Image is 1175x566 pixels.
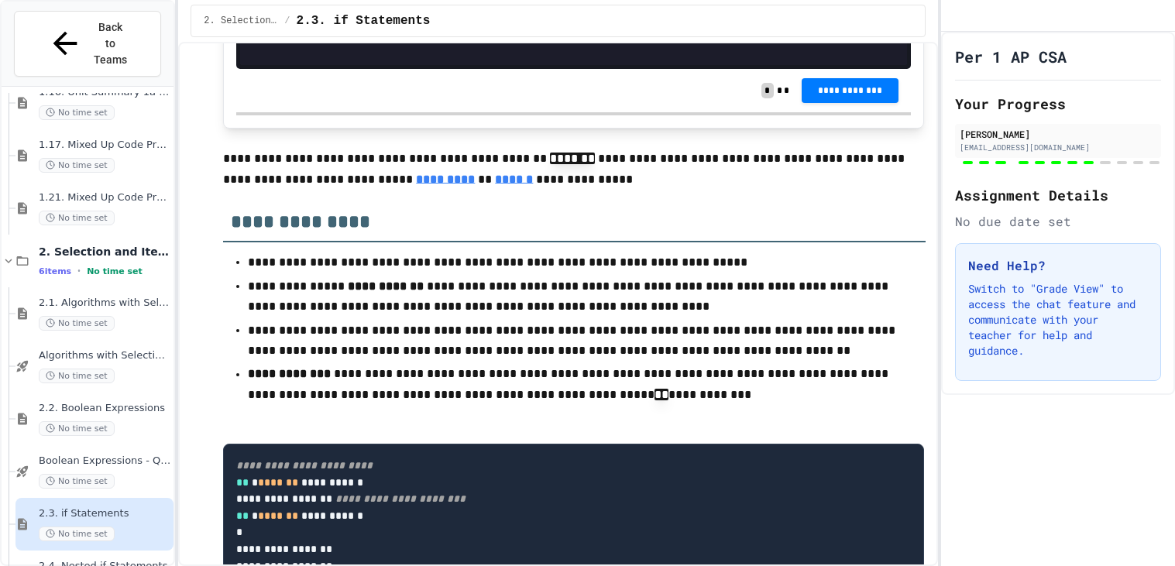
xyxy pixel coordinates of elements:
span: No time set [87,266,143,276]
span: 6 items [39,266,71,276]
p: Switch to "Grade View" to access the chat feature and communicate with your teacher for help and ... [968,281,1148,358]
h2: Your Progress [955,93,1161,115]
span: No time set [39,474,115,489]
span: 2. Selection and Iteration [39,245,170,259]
span: No time set [39,369,115,383]
span: No time set [39,211,115,225]
span: 1.17. Mixed Up Code Practice 1.1-1.6 [39,139,170,152]
span: No time set [39,105,115,120]
span: 2.2. Boolean Expressions [39,402,170,415]
span: 1.21. Mixed Up Code Practice 1b (1.7-1.15) [39,191,170,204]
span: 2. Selection and Iteration [204,15,278,27]
button: Back to Teams [14,11,161,77]
span: No time set [39,316,115,331]
span: 2.3. if Statements [297,12,431,30]
span: 2.1. Algorithms with Selection and Repetition [39,297,170,310]
div: [PERSON_NAME] [960,127,1156,141]
span: No time set [39,527,115,541]
span: No time set [39,421,115,436]
span: • [77,265,81,277]
h1: Per 1 AP CSA [955,46,1067,67]
div: [EMAIL_ADDRESS][DOMAIN_NAME] [960,142,1156,153]
span: 2.3. if Statements [39,507,170,520]
h2: Assignment Details [955,184,1161,206]
span: Algorithms with Selection and Repetition - Topic 2.1 [39,349,170,362]
span: 1.16. Unit Summary 1a (1.1-1.6) [39,86,170,99]
span: Back to Teams [92,19,129,68]
span: / [284,15,290,27]
span: No time set [39,158,115,173]
div: No due date set [955,212,1161,231]
span: Boolean Expressions - Quiz [39,455,170,468]
h3: Need Help? [968,256,1148,275]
